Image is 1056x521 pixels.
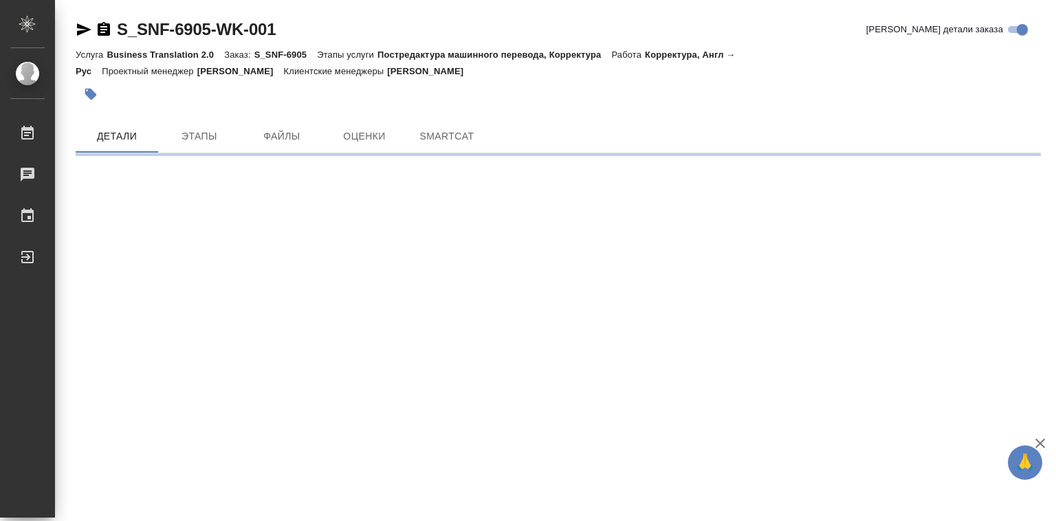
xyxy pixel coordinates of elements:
span: [PERSON_NAME] детали заказа [866,23,1003,36]
p: Проектный менеджер [102,66,197,76]
button: Добавить тэг [76,79,106,109]
p: Клиентские менеджеры [284,66,388,76]
span: SmartCat [414,128,480,145]
p: Заказ: [224,49,254,60]
p: Услуга [76,49,107,60]
button: Скопировать ссылку [96,21,112,38]
p: Постредактура машинного перевода, Корректура [377,49,611,60]
span: Файлы [249,128,315,145]
span: Оценки [331,128,397,145]
p: [PERSON_NAME] [197,66,284,76]
span: 🙏 [1013,448,1037,477]
span: Этапы [166,128,232,145]
p: Этапы услуги [317,49,377,60]
a: S_SNF-6905-WK-001 [117,20,276,38]
p: Работа [611,49,645,60]
p: S_SNF-6905 [254,49,318,60]
p: Business Translation 2.0 [107,49,224,60]
p: [PERSON_NAME] [387,66,474,76]
button: 🙏 [1008,445,1042,480]
span: Детали [84,128,150,145]
button: Скопировать ссылку для ЯМессенджера [76,21,92,38]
